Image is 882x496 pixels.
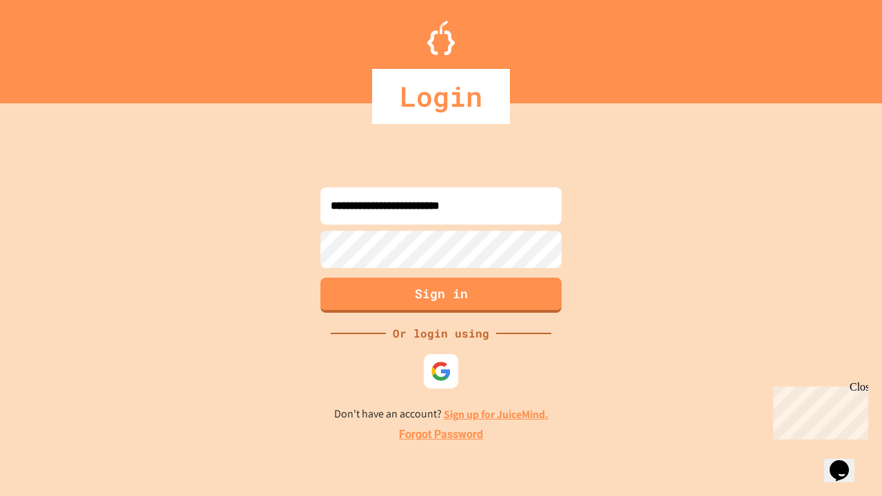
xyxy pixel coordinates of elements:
div: Or login using [386,325,496,342]
div: Login [372,69,510,124]
img: Logo.svg [427,21,455,55]
img: google-icon.svg [431,361,451,382]
a: Sign up for JuiceMind. [444,407,548,422]
iframe: chat widget [768,381,868,440]
button: Sign in [320,278,562,313]
div: Chat with us now!Close [6,6,95,87]
iframe: chat widget [824,441,868,482]
p: Don't have an account? [334,406,548,423]
a: Forgot Password [399,426,483,443]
